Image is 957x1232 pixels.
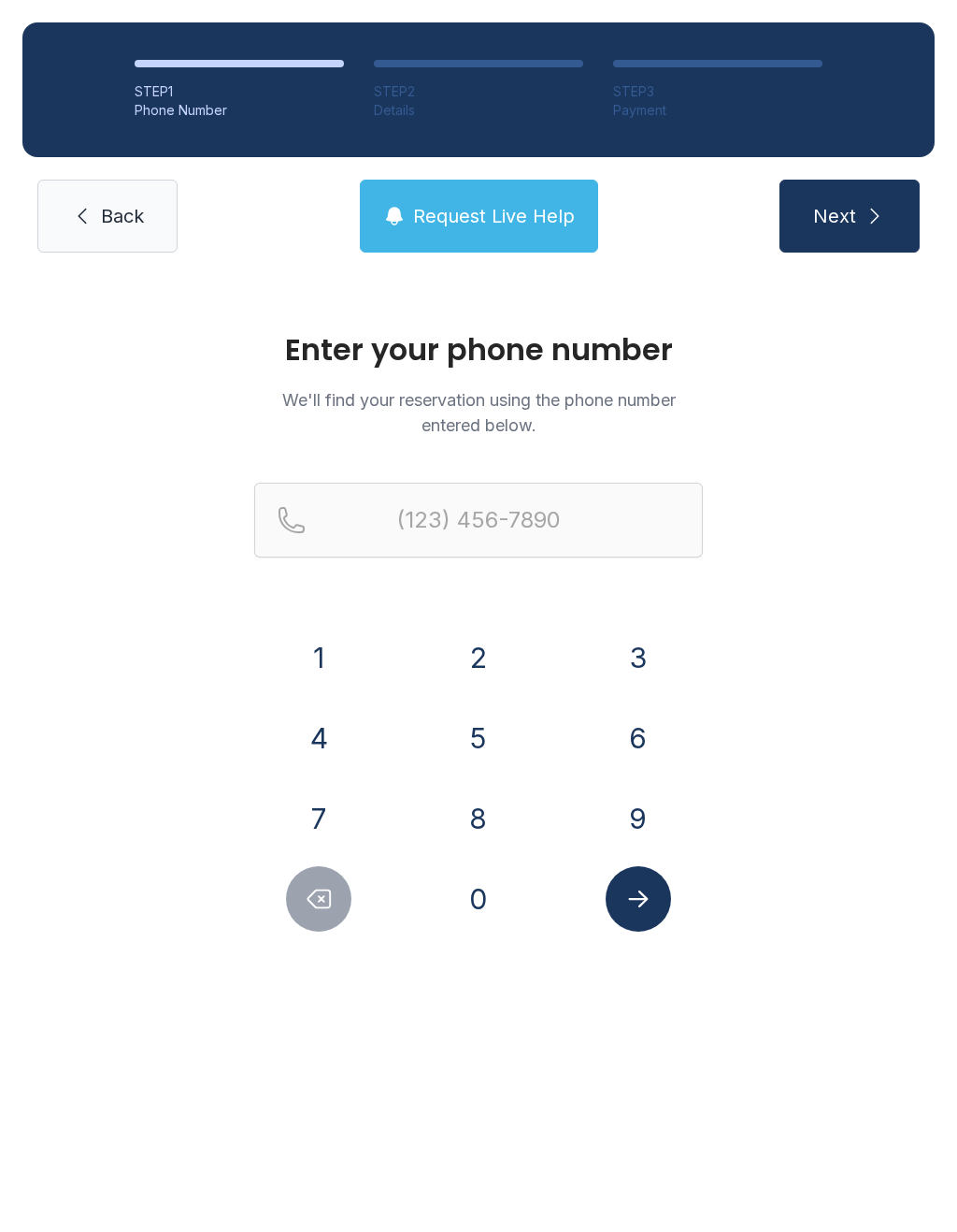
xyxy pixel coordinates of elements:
[613,82,822,101] div: STEP 3
[374,82,583,101] div: STEP 2
[413,203,575,229] span: Request Live Help
[135,82,344,101] div: STEP 1
[606,786,671,851] button: 9
[446,705,511,771] button: 5
[374,101,583,120] div: Details
[613,101,822,120] div: Payment
[286,705,351,771] button: 4
[254,335,703,365] h1: Enter your phone number
[101,203,144,229] span: Back
[286,625,351,690] button: 1
[286,866,351,932] button: Delete number
[446,866,511,932] button: 0
[135,101,344,120] div: Phone Number
[446,786,511,851] button: 8
[254,387,703,438] p: We'll find your reservation using the phone number entered below.
[813,203,856,229] span: Next
[446,625,511,690] button: 2
[606,705,671,771] button: 6
[606,625,671,690] button: 3
[286,786,351,851] button: 7
[254,483,703,558] input: Reservation phone number
[606,866,671,932] button: Submit lookup form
